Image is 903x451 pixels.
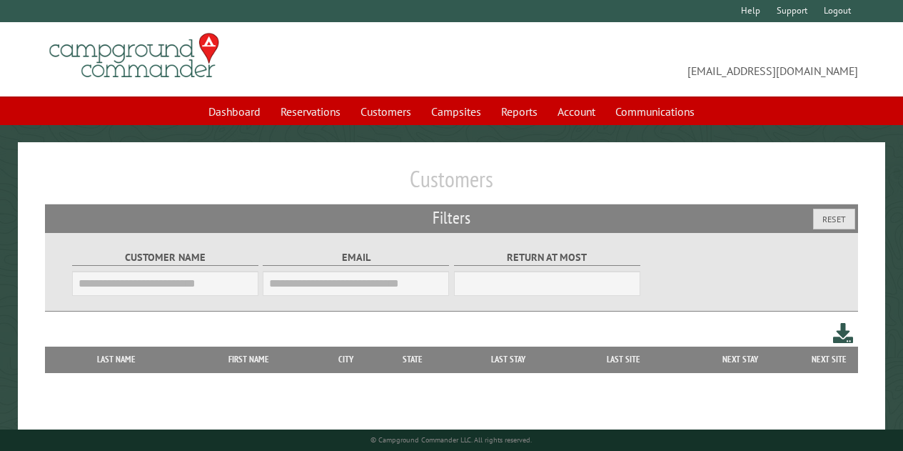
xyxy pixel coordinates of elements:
label: Email [263,249,449,266]
a: Account [549,98,604,125]
th: Next Site [801,347,858,372]
th: State [375,347,450,372]
a: Reports [493,98,546,125]
th: City [316,347,376,372]
th: Last Name [52,347,181,372]
a: Dashboard [200,98,269,125]
span: [EMAIL_ADDRESS][DOMAIN_NAME] [452,39,858,79]
th: Last Site [566,347,680,372]
h2: Filters [45,204,858,232]
a: Communications [607,98,703,125]
a: Campsites [423,98,490,125]
h1: Customers [45,165,858,204]
th: Next Stay [680,347,801,372]
label: Customer Name [72,249,258,266]
small: © Campground Commander LLC. All rights reserved. [370,435,532,445]
th: Last Stay [450,347,567,372]
th: First Name [181,347,316,372]
a: Customers [352,98,420,125]
button: Reset [813,209,855,229]
a: Reservations [272,98,349,125]
a: Download this customer list (.csv) [833,320,854,347]
img: Campground Commander [45,28,223,84]
label: Return at most [454,249,640,266]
